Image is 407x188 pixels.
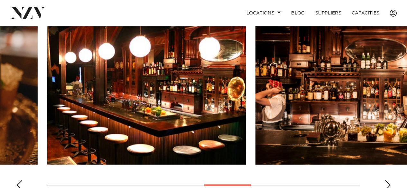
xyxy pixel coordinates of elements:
a: BLOG [286,6,310,20]
a: Locations [241,6,286,20]
img: nzv-logo.png [10,7,45,19]
swiper-slide: 6 / 10 [47,19,246,165]
a: Capacities [347,6,385,20]
a: SUPPLIERS [310,6,346,20]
